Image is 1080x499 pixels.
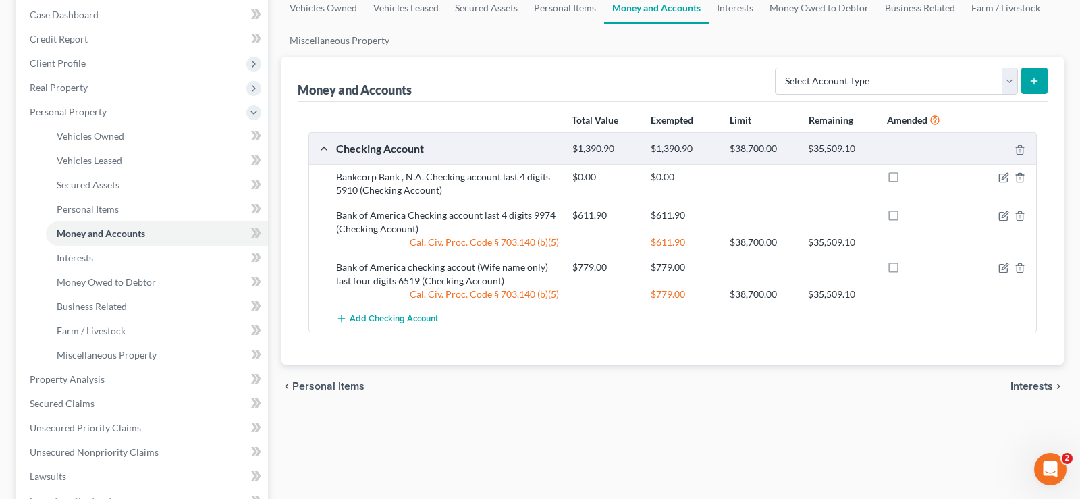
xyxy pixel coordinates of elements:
[651,114,693,126] strong: Exempted
[329,170,566,197] div: Bankcorp Bank , N.A. Checking account last 4 digits 5910 (Checking Account)
[801,236,880,249] div: $35,509.10
[566,261,645,274] div: $779.00
[57,203,119,215] span: Personal Items
[46,173,268,197] a: Secured Assets
[57,252,93,263] span: Interests
[350,314,438,325] span: Add Checking Account
[329,261,566,288] div: Bank of America checking accout (Wife name only) last four digits 6519 (Checking Account)
[329,209,566,236] div: Bank of America Checking account last 4 digits 9974 (Checking Account)
[46,197,268,221] a: Personal Items
[723,236,802,249] div: $38,700.00
[644,236,723,249] div: $611.90
[30,422,141,434] span: Unsecured Priority Claims
[30,57,86,69] span: Client Profile
[809,114,853,126] strong: Remaining
[887,114,927,126] strong: Amended
[19,3,268,27] a: Case Dashboard
[19,27,268,51] a: Credit Report
[644,142,723,155] div: $1,390.90
[46,294,268,319] a: Business Related
[19,440,268,465] a: Unsecured Nonpriority Claims
[281,381,292,392] i: chevron_left
[57,228,145,239] span: Money and Accounts
[57,349,157,361] span: Miscellaneous Property
[566,209,645,222] div: $611.90
[30,471,66,482] span: Lawsuits
[30,106,107,117] span: Personal Property
[644,170,723,184] div: $0.00
[46,246,268,270] a: Interests
[30,33,88,45] span: Credit Report
[19,416,268,440] a: Unsecured Priority Claims
[292,381,364,392] span: Personal Items
[57,276,156,288] span: Money Owed to Debtor
[57,325,126,336] span: Farm / Livestock
[1034,453,1066,485] iframe: Intercom live chat
[57,179,119,190] span: Secured Assets
[566,142,645,155] div: $1,390.90
[30,82,88,93] span: Real Property
[644,209,723,222] div: $611.90
[1062,453,1073,464] span: 2
[19,392,268,416] a: Secured Claims
[46,270,268,294] a: Money Owed to Debtor
[30,373,105,385] span: Property Analysis
[57,130,124,142] span: Vehicles Owned
[1053,381,1064,392] i: chevron_right
[46,221,268,246] a: Money and Accounts
[329,288,566,301] div: Cal. Civ. Proc. Code § 703.140 (b)(5)
[281,24,398,57] a: Miscellaneous Property
[1010,381,1053,392] span: Interests
[19,367,268,392] a: Property Analysis
[281,381,364,392] button: chevron_left Personal Items
[46,124,268,149] a: Vehicles Owned
[1010,381,1064,392] button: Interests chevron_right
[723,288,802,301] div: $38,700.00
[30,398,94,409] span: Secured Claims
[57,300,127,312] span: Business Related
[572,114,618,126] strong: Total Value
[329,141,566,155] div: Checking Account
[46,149,268,173] a: Vehicles Leased
[30,9,99,20] span: Case Dashboard
[57,155,122,166] span: Vehicles Leased
[566,170,645,184] div: $0.00
[46,319,268,343] a: Farm / Livestock
[19,465,268,489] a: Lawsuits
[801,142,880,155] div: $35,509.10
[730,114,751,126] strong: Limit
[644,288,723,301] div: $779.00
[30,446,159,458] span: Unsecured Nonpriority Claims
[46,343,268,367] a: Miscellaneous Property
[329,236,566,249] div: Cal. Civ. Proc. Code § 703.140 (b)(5)
[298,82,412,98] div: Money and Accounts
[336,307,438,332] button: Add Checking Account
[801,288,880,301] div: $35,509.10
[644,261,723,274] div: $779.00
[723,142,802,155] div: $38,700.00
